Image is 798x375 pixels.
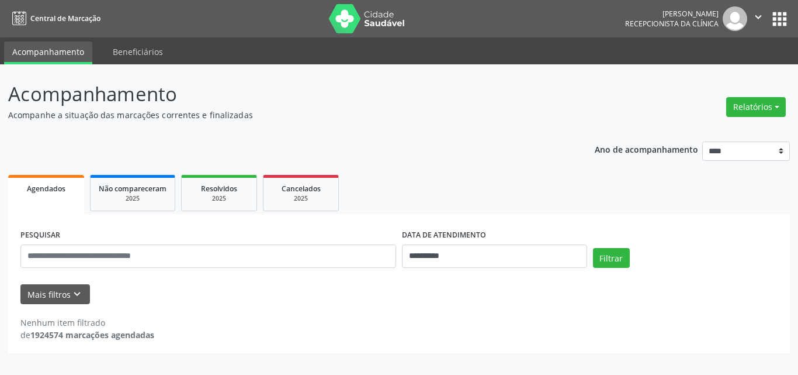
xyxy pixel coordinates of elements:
[20,316,154,329] div: Nenhum item filtrado
[8,109,556,121] p: Acompanhe a situação das marcações correntes e finalizadas
[4,42,92,64] a: Acompanhamento
[595,142,698,156] p: Ano de acompanhamento
[27,184,65,194] span: Agendados
[402,226,486,245] label: DATA DE ATENDIMENTO
[71,288,84,301] i: keyboard_arrow_down
[747,6,769,31] button: 
[282,184,321,194] span: Cancelados
[726,97,786,117] button: Relatórios
[752,11,765,23] i: 
[8,80,556,109] p: Acompanhamento
[20,284,90,305] button: Mais filtroskeyboard_arrow_down
[201,184,237,194] span: Resolvidos
[99,184,166,194] span: Não compareceram
[769,9,790,29] button: apps
[20,226,60,245] label: PESQUISAR
[625,9,719,19] div: [PERSON_NAME]
[190,194,248,203] div: 2025
[105,42,171,62] a: Beneficiários
[272,194,330,203] div: 2025
[625,19,719,29] span: Recepcionista da clínica
[99,194,166,203] div: 2025
[30,13,100,23] span: Central de Marcação
[8,9,100,28] a: Central de Marcação
[20,329,154,341] div: de
[593,248,630,268] button: Filtrar
[30,329,154,340] strong: 1924574 marcações agendadas
[723,6,747,31] img: img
